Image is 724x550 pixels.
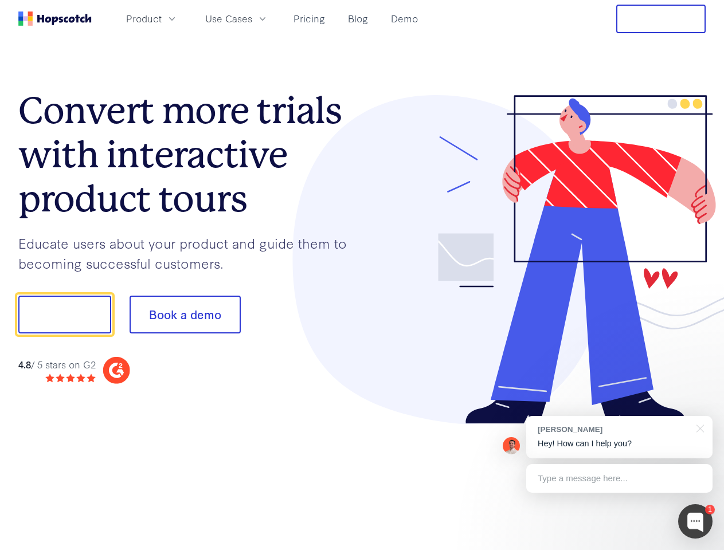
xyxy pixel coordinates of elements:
span: Product [126,11,162,26]
img: Mark Spera [503,437,520,454]
a: Demo [386,9,422,28]
span: Use Cases [205,11,252,26]
button: Product [119,9,185,28]
button: Free Trial [616,5,706,33]
strong: 4.8 [18,357,31,371]
div: / 5 stars on G2 [18,357,96,372]
h1: Convert more trials with interactive product tours [18,89,362,221]
p: Educate users about your product and guide them to becoming successful customers. [18,233,362,273]
div: [PERSON_NAME] [538,424,690,435]
a: Blog [343,9,373,28]
p: Hey! How can I help you? [538,438,701,450]
div: Type a message here... [526,464,713,493]
a: Home [18,11,92,26]
button: Show me! [18,296,111,333]
div: 1 [705,505,715,514]
a: Pricing [289,9,330,28]
button: Use Cases [198,9,275,28]
button: Book a demo [130,296,241,333]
